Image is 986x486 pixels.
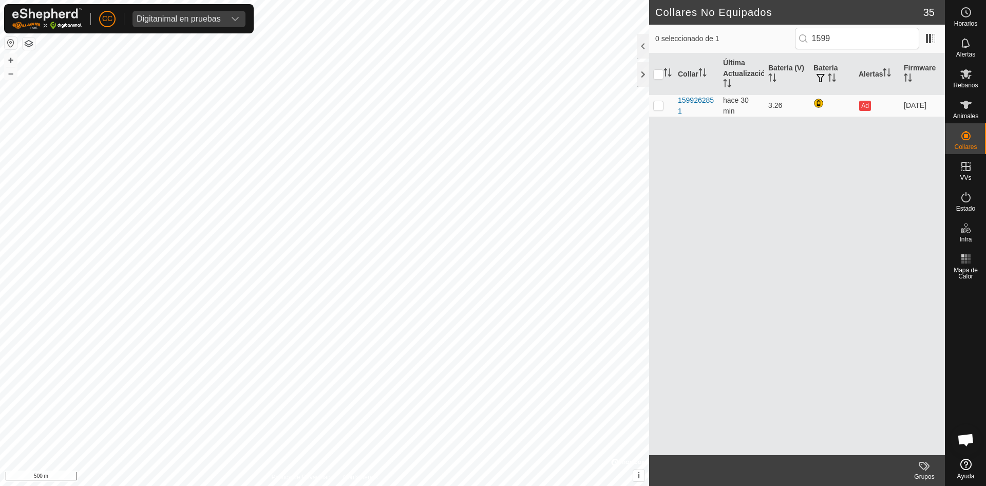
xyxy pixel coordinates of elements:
span: Mapa de Calor [948,267,983,279]
button: Ad [859,101,870,111]
span: CC [102,13,112,24]
span: 35 [923,5,935,20]
td: 3.26 [764,95,809,117]
th: Firmware [900,53,945,95]
th: Batería [809,53,855,95]
p-sorticon: Activar para ordenar [904,75,912,83]
a: Contáctenos [343,473,377,482]
td: [DATE] [900,95,945,117]
div: 1599262851 [678,95,715,117]
th: Collar [674,53,719,95]
a: Chat abierto [951,424,981,455]
span: Estado [956,205,975,212]
span: Alertas [956,51,975,58]
p-sorticon: Activar para ordenar [768,75,776,83]
p-sorticon: Activar para ordenar [828,75,836,83]
div: Digitanimal en pruebas [137,15,221,23]
p-sorticon: Activar para ordenar [883,70,891,78]
div: Grupos [904,472,945,481]
img: Logo Gallagher [12,8,82,29]
span: Collares [954,144,977,150]
div: dropdown trigger [225,11,245,27]
button: Capas del Mapa [23,38,35,50]
button: i [633,470,644,481]
span: Ayuda [957,473,975,479]
button: + [5,54,17,66]
span: Rebaños [953,82,978,88]
h2: Collares No Equipados [655,6,923,18]
span: VVs [960,175,971,181]
span: Horarios [954,21,977,27]
button: Restablecer Mapa [5,37,17,49]
a: Ayuda [945,455,986,483]
span: i [638,471,640,480]
a: Política de Privacidad [272,473,331,482]
input: Buscar (S) [795,28,919,49]
span: Digitanimal en pruebas [132,11,225,27]
th: Última Actualización [719,53,764,95]
span: Animales [953,113,978,119]
span: Infra [959,236,972,242]
span: 4 sept 2025, 16:35 [723,96,749,115]
th: Alertas [855,53,900,95]
p-sorticon: Activar para ordenar [723,81,731,89]
p-sorticon: Activar para ordenar [698,70,707,78]
span: 0 seleccionado de 1 [655,33,795,44]
p-sorticon: Activar para ordenar [663,70,672,78]
button: – [5,67,17,80]
th: Batería (V) [764,53,809,95]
